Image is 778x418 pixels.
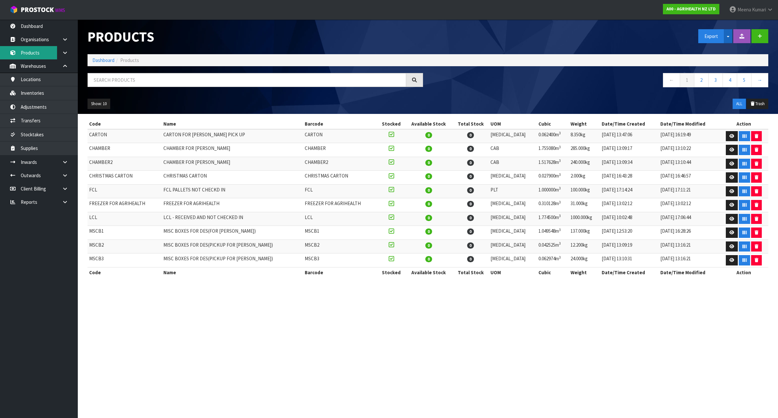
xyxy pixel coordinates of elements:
sup: 3 [559,241,561,246]
td: 1.755080m [537,143,569,157]
button: Trash [747,99,768,109]
td: FREEZER FOR AGRIHEALTH [162,198,303,212]
td: CARTON [303,129,377,143]
th: UOM [489,119,537,129]
td: [DATE] 13:09:17 [600,143,658,157]
td: [DATE] 16:46:57 [659,171,719,185]
a: 3 [708,73,723,87]
span: 0 [425,242,432,249]
span: ProStock [21,6,54,14]
span: 0 [467,146,474,152]
td: MSCB2 [303,240,377,253]
td: [DATE] 17:11:21 [659,184,719,198]
th: Action [719,267,768,277]
th: UOM [489,267,537,277]
td: 240.000kg [569,157,600,171]
th: Barcode [303,267,377,277]
span: 0 [425,173,432,179]
td: [DATE] 13:10:44 [659,157,719,171]
sup: 3 [559,200,561,204]
td: [DATE] 13:10:31 [600,253,658,267]
nav: Page navigation [433,73,768,89]
a: ← [663,73,680,87]
td: [DATE] 13:09:34 [600,157,658,171]
button: Show: 10 [88,99,110,109]
td: CHRISTMAS CARTON [303,171,377,185]
a: A00 - AGRIHEALTH NZ LTD [663,4,719,14]
th: Cubic [537,267,569,277]
button: ALL [733,99,746,109]
td: [DATE] 16:43:28 [600,171,658,185]
th: Name [162,119,303,129]
input: Search products [88,73,406,87]
td: 24.000kg [569,253,600,267]
a: 5 [737,73,751,87]
td: LCL - RECEIVED AND NOT CHECKED IN [162,212,303,226]
td: FCL [303,184,377,198]
small: WMS [55,7,65,13]
span: 0 [467,173,474,179]
span: 0 [467,187,474,193]
td: 1.774500m [537,212,569,226]
td: 285.000kg [569,143,600,157]
th: Cubic [537,119,569,129]
sup: 3 [559,172,561,177]
th: Date/Time Modified [659,267,719,277]
td: CHAMBER2 [303,157,377,171]
th: Date/Time Modified [659,119,719,129]
td: CARTON FOR [PERSON_NAME] PICK UP [162,129,303,143]
td: MISC BOXES FOR DES(PICKUP FOR [PERSON_NAME]) [162,253,303,267]
td: 31.000kg [569,198,600,212]
td: LCL [303,212,377,226]
span: 0 [425,160,432,166]
td: LCL [88,212,162,226]
span: 0 [467,228,474,235]
td: 0.062974m [537,253,569,267]
td: [DATE] 13:02:12 [600,198,658,212]
td: MSCB3 [88,253,162,267]
td: 12.200kg [569,240,600,253]
td: 1.517628m [537,157,569,171]
td: [DATE] 13:16:21 [659,253,719,267]
td: 0.042525m [537,240,569,253]
sup: 3 [559,214,561,218]
td: [DATE] 13:16:21 [659,240,719,253]
span: 0 [467,215,474,221]
td: [MEDICAL_DATA] [489,253,537,267]
span: 0 [467,132,474,138]
img: cube-alt.png [10,6,18,14]
th: Code [88,119,162,129]
td: MSCB2 [88,240,162,253]
td: [MEDICAL_DATA] [489,198,537,212]
span: 0 [425,256,432,262]
td: 1.000000m [537,184,569,198]
span: 0 [425,146,432,152]
td: 0.062400m [537,129,569,143]
td: [MEDICAL_DATA] [489,226,537,240]
td: 1000.000kg [569,212,600,226]
span: 0 [467,256,474,262]
th: Barcode [303,119,377,129]
td: [MEDICAL_DATA] [489,129,537,143]
td: [DATE] 13:10:22 [659,143,719,157]
td: [DATE] 13:02:12 [659,198,719,212]
td: 2.000kg [569,171,600,185]
span: 0 [425,215,432,221]
td: MSCB1 [303,226,377,240]
sup: 3 [559,227,561,232]
td: FREEZER FOR AGRIHEALTH [303,198,377,212]
td: CHAMBER FOR [PERSON_NAME] [162,157,303,171]
a: 4 [723,73,737,87]
td: CAB [489,143,537,157]
td: FCL PALLETS NOT CHECKD IN [162,184,303,198]
td: CHAMBER [303,143,377,157]
td: CHAMBER2 [88,157,162,171]
sup: 3 [559,186,561,191]
td: [DATE] 16:28:26 [659,226,719,240]
td: [MEDICAL_DATA] [489,212,537,226]
sup: 3 [559,131,561,135]
td: CHAMBER [88,143,162,157]
td: [MEDICAL_DATA] [489,171,537,185]
td: [DATE] 17:06:44 [659,212,719,226]
th: Stocked [378,267,405,277]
